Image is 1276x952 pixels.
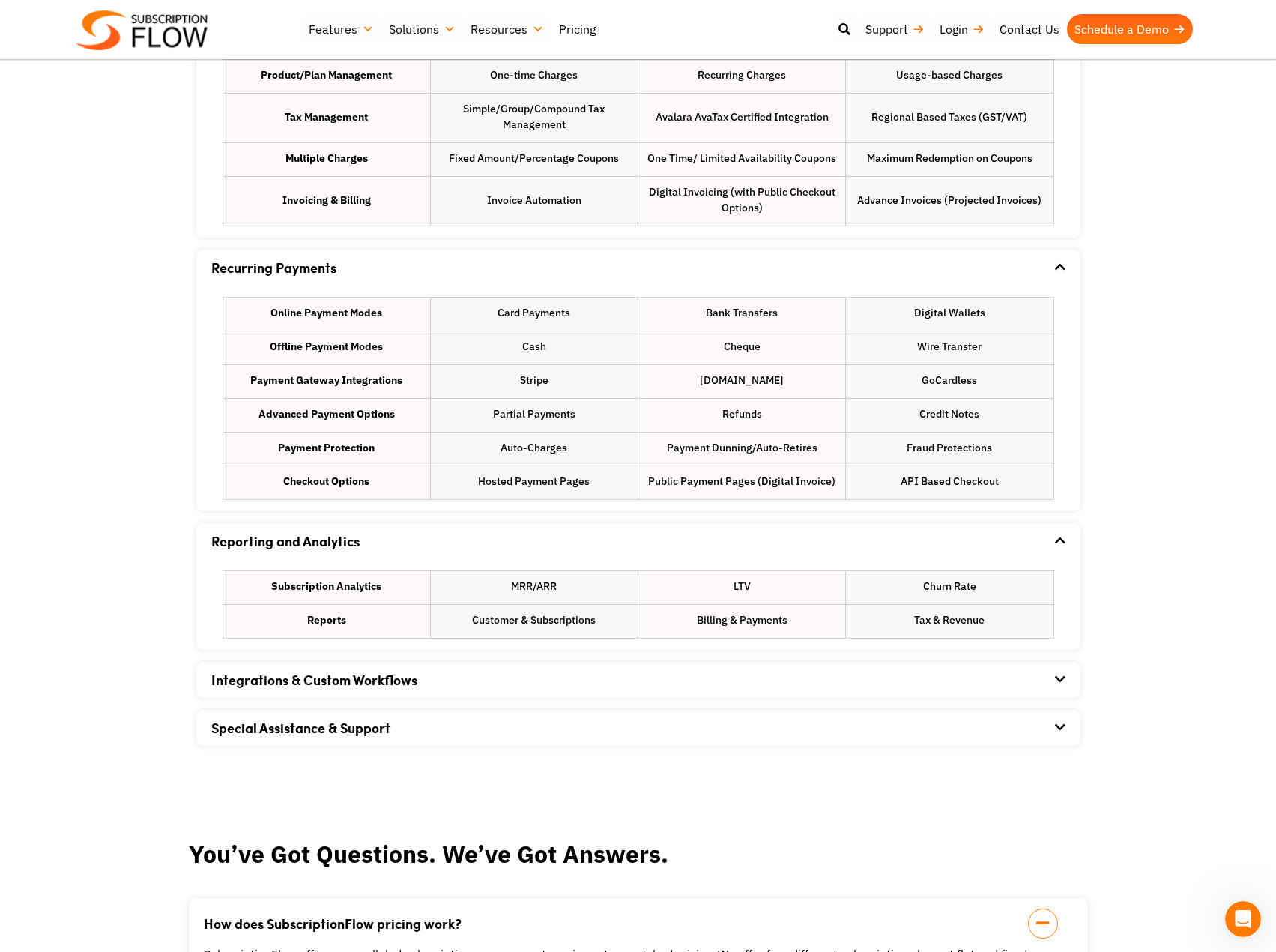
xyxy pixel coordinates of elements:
[846,433,1053,466] li: Fraud Protections
[638,143,845,176] li: One Time/ Limited Availability Coupons
[431,143,638,176] li: Fixed Amount/Percentage Coupons
[307,612,346,628] strong: Reports
[638,605,845,638] li: Billing & Payments
[858,14,932,44] a: Support
[211,286,1065,511] div: Recurring Payments
[270,339,383,355] strong: Offline Payment Modes
[638,177,845,226] li: Digital Invoicing (with Public Checkout Options)
[638,298,845,331] li: Bank Transfers
[261,67,392,83] strong: Product/Plan Management
[211,48,1065,238] div: Recurring Billing
[431,331,638,364] li: Cash
[551,14,603,44] a: Pricing
[846,60,1053,93] li: Usage-based Charges
[992,14,1067,44] a: Contact Us
[638,94,845,142] li: Avalara AvaTax Certified Integration
[1067,14,1193,44] a: Schedule a Demo
[76,10,208,50] img: Subscriptionflow
[638,399,845,432] li: Refunds
[932,14,992,44] a: Login
[381,14,463,44] a: Solutions
[846,143,1053,176] li: Maximum Redemption on Coupons
[189,840,1088,868] h2: You’ve Got Questions. We’ve Got Answers.
[846,331,1053,364] li: Wire Transfer
[258,406,395,422] strong: Advanced Payment Options
[431,399,638,432] li: Partial Payments
[1225,901,1261,937] iframe: Intercom live chat
[211,523,1065,559] div: Reporting and Analytics
[431,571,638,604] li: MRR/ARR
[282,193,371,208] strong: Invoicing & Billing
[431,466,638,499] li: Hosted Payment Pages
[846,94,1053,142] li: Regional Based Taxes (GST/VAT)
[846,365,1053,398] li: GoCardless
[431,60,638,93] li: One-time Charges
[285,151,368,166] strong: Multiple Charges
[211,258,336,277] a: Recurring Payments
[638,331,845,364] li: Cheque
[301,14,381,44] a: Features
[278,440,375,456] strong: Payment Protection
[638,571,845,604] li: LTV
[846,298,1053,331] li: Digital Wallets
[211,662,1065,698] div: Integrations & Custom Workflows
[250,373,402,388] strong: Payment Gateway Integrations
[211,670,417,690] a: Integrations & Custom Workflows
[638,433,845,466] li: Payment Dunning/Auto-Retires
[211,250,1065,286] div: Recurring Payments
[638,365,845,398] li: [DOMAIN_NAME]
[846,399,1053,432] li: Credit Notes
[211,710,1065,746] div: Special Assistance & Support
[431,177,638,226] li: Invoice Automation
[846,571,1053,604] li: Churn Rate
[463,14,551,44] a: Resources
[211,718,390,738] a: Special Assistance & Support
[638,466,845,499] li: Public Payment Pages (Digital Invoice)
[638,60,845,93] li: Recurring Charges
[431,365,638,398] li: Stripe
[211,559,1065,650] div: Reporting and Analytics
[431,605,638,638] li: Customer & Subscriptions
[283,474,369,489] strong: Checkout Options
[431,298,638,331] li: Card Payments
[204,917,1035,930] a: How does SubscriptionFlow pricing work?
[846,177,1053,226] li: Advance Invoices (Projected Invoices)
[270,305,382,321] strong: Online Payment Modes
[846,605,1053,638] li: Tax & Revenue
[431,94,638,142] li: Simple/Group/Compound Tax Management
[211,531,360,551] a: Reporting and Analytics
[285,109,368,125] strong: Tax Management
[431,433,638,466] li: Auto-Charges
[846,466,1053,499] li: API Based Checkout
[271,579,381,594] strong: Subscription Analytics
